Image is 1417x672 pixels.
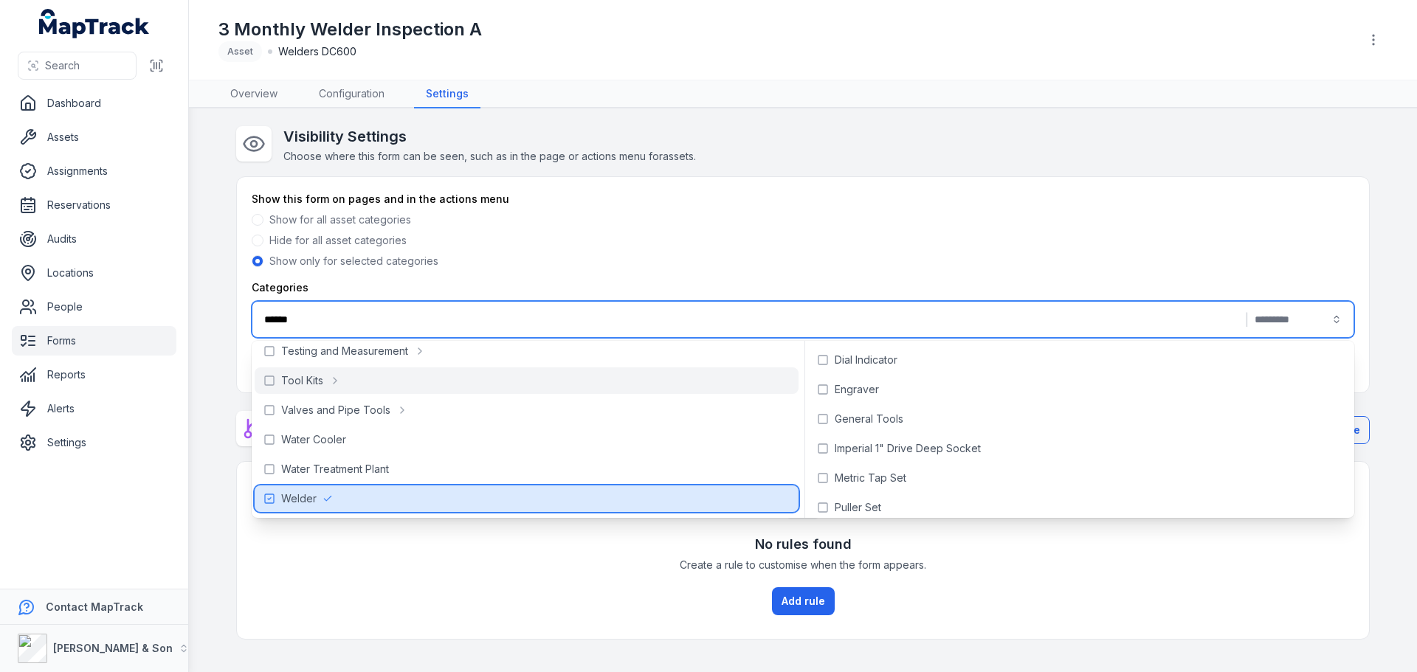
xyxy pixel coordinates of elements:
span: Choose where this form can be seen, such as in the page or actions menu for assets . [283,150,696,162]
label: Show this form on pages and in the actions menu [252,192,509,207]
span: General Tools [835,412,903,426]
a: Assets [12,122,176,152]
span: Tool Kits [281,373,323,388]
span: Welders DC600 [278,44,356,59]
button: Add rule [772,587,835,615]
a: Locations [12,258,176,288]
label: Hide for all asset categories [269,233,407,248]
label: Show only for selected categories [269,254,438,269]
h1: 3 Monthly Welder Inspection A [218,18,482,41]
a: Configuration [307,80,396,108]
span: Water Cooler [281,432,346,447]
a: Settings [414,80,480,108]
a: Reservations [12,190,176,220]
span: Water Treatment Plant [281,462,389,477]
span: Engraver [835,382,879,397]
span: Create a rule to customise when the form appears. [680,558,926,572]
span: Welder [281,491,317,506]
a: Alerts [12,394,176,423]
a: Assignments [12,156,176,186]
label: Show for all asset categories [269,212,411,227]
strong: Contact MapTrack [46,600,143,613]
span: Metric Tap Set [835,471,906,485]
span: Valves and Pipe Tools [281,403,390,418]
span: Testing and Measurement [281,344,408,358]
label: Categories [252,280,308,295]
h3: No rules found [755,534,852,555]
div: Asset [218,41,262,62]
strong: [PERSON_NAME] & Son [53,642,173,654]
a: Overview [218,80,289,108]
span: Puller Set [835,500,881,515]
a: People [12,292,176,322]
button: Search [18,52,137,80]
span: Dial Indicator [835,353,897,367]
a: MapTrack [39,9,150,38]
a: Settings [12,428,176,457]
button: | [252,301,1354,338]
a: Reports [12,360,176,389]
a: Audits [12,224,176,254]
h2: Visibility Settings [283,126,696,147]
a: Forms [12,326,176,356]
span: Search [45,58,80,73]
a: Dashboard [12,89,176,118]
span: Imperial 1" Drive Deep Socket [835,441,981,456]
